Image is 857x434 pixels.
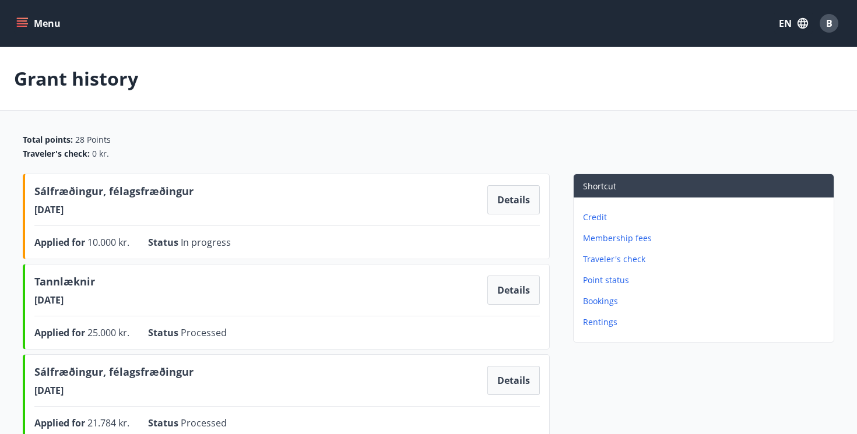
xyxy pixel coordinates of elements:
span: Applied for [34,417,87,429]
button: Details [487,276,540,305]
button: menu [14,13,65,34]
button: EN [774,13,813,34]
span: 0 kr. [92,148,109,160]
button: Details [487,366,540,395]
span: Shortcut [583,181,616,192]
span: Tannlæknir [34,274,95,294]
p: Traveler's check [583,253,829,265]
p: Membership fees [583,232,829,244]
span: Processed [181,326,227,339]
span: Applied for [34,326,87,339]
span: 25.000 kr. [87,326,129,339]
p: Bookings [583,295,829,307]
button: Details [487,185,540,214]
span: Traveler's check : [23,148,90,160]
span: Processed [181,417,227,429]
span: 10.000 kr. [87,236,129,249]
span: [DATE] [34,203,194,216]
span: [DATE] [34,384,194,397]
button: B [815,9,843,37]
span: Total points : [23,134,73,146]
span: B [826,17,833,30]
p: Point status [583,274,829,286]
p: Credit [583,211,829,223]
span: 21.784 kr. [87,417,129,429]
span: [DATE] [34,294,95,306]
span: 28 Points [75,134,111,146]
span: Status [148,417,181,429]
span: Status [148,326,181,339]
p: Rentings [583,316,829,328]
p: Grant history [14,66,138,91]
span: Sálfræðingur, félagsfræðingur [34,364,194,384]
span: Sálfræðingur, félagsfræðingur [34,184,194,203]
span: In progress [181,236,231,249]
span: Applied for [34,236,87,249]
span: Status [148,236,181,249]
